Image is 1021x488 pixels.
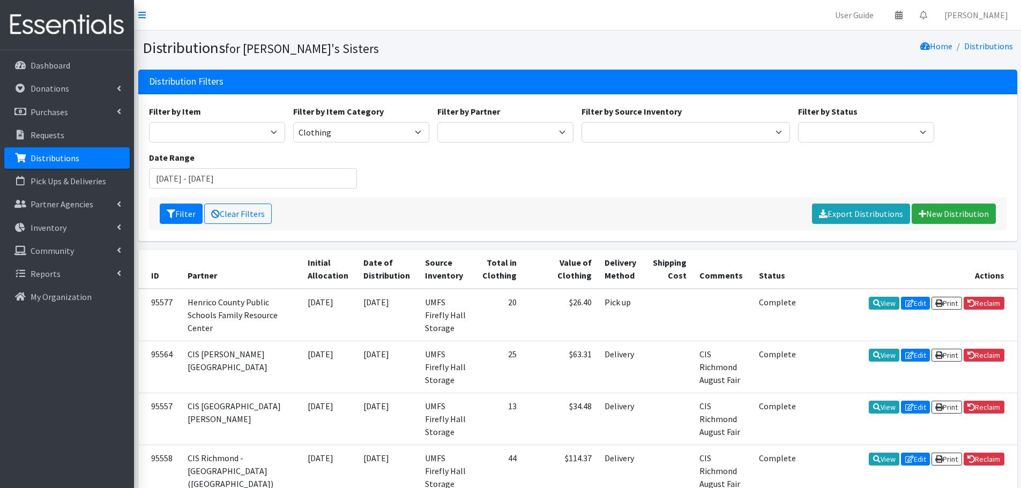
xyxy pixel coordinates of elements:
[752,250,802,289] th: Status
[4,124,130,146] a: Requests
[4,7,130,43] img: HumanEssentials
[523,341,598,393] td: $63.31
[31,153,79,163] p: Distributions
[798,105,858,118] label: Filter by Status
[598,289,645,341] td: Pick up
[931,453,962,466] a: Print
[31,107,68,117] p: Purchases
[181,341,302,393] td: CIS [PERSON_NAME][GEOGRAPHIC_DATA]
[293,105,384,118] label: Filter by Item Category
[149,151,195,164] label: Date Range
[869,453,899,466] a: View
[964,41,1013,51] a: Distributions
[645,250,693,289] th: Shipping Cost
[143,39,574,57] h1: Distributions
[4,193,130,215] a: Partner Agencies
[31,245,74,256] p: Community
[31,222,66,233] p: Inventory
[4,240,130,261] a: Community
[869,349,899,362] a: View
[31,176,106,186] p: Pick Ups & Deliveries
[31,83,69,94] p: Donations
[31,291,92,302] p: My Organization
[149,105,201,118] label: Filter by Item
[473,341,523,393] td: 25
[964,349,1004,362] a: Reclaim
[419,341,474,393] td: UMFS Firefly Hall Storage
[4,78,130,99] a: Donations
[204,204,272,224] a: Clear Filters
[301,250,356,289] th: Initial Allocation
[523,289,598,341] td: $26.40
[4,170,130,192] a: Pick Ups & Deliveries
[920,41,952,51] a: Home
[901,349,930,362] a: Edit
[31,60,70,71] p: Dashboard
[4,147,130,169] a: Distributions
[964,401,1004,414] a: Reclaim
[473,393,523,445] td: 13
[181,250,302,289] th: Partner
[931,401,962,414] a: Print
[357,250,419,289] th: Date of Distribution
[31,130,64,140] p: Requests
[419,393,474,445] td: UMFS Firefly Hall Storage
[523,250,598,289] th: Value of Clothing
[149,168,357,189] input: January 1, 2011 - December 31, 2011
[598,393,645,445] td: Delivery
[357,341,419,393] td: [DATE]
[598,250,645,289] th: Delivery Method
[598,341,645,393] td: Delivery
[523,393,598,445] td: $34.48
[869,297,899,310] a: View
[901,453,930,466] a: Edit
[181,393,302,445] td: CIS [GEOGRAPHIC_DATA][PERSON_NAME]
[4,55,130,76] a: Dashboard
[693,341,753,393] td: CIS Richmond August Fair
[936,4,1017,26] a: [PERSON_NAME]
[473,289,523,341] td: 20
[419,250,474,289] th: Source Inventory
[473,250,523,289] th: Total in Clothing
[31,268,61,279] p: Reports
[301,393,356,445] td: [DATE]
[138,289,181,341] td: 95577
[931,349,962,362] a: Print
[181,289,302,341] td: Henrico County Public Schools Family Resource Center
[693,393,753,445] td: CIS Richmond August Fair
[301,341,356,393] td: [DATE]
[301,289,356,341] td: [DATE]
[752,341,802,393] td: Complete
[752,289,802,341] td: Complete
[964,453,1004,466] a: Reclaim
[901,401,930,414] a: Edit
[803,250,1017,289] th: Actions
[931,297,962,310] a: Print
[826,4,882,26] a: User Guide
[419,289,474,341] td: UMFS Firefly Hall Storage
[4,263,130,284] a: Reports
[225,41,379,56] small: for [PERSON_NAME]'s Sisters
[149,76,223,87] h3: Distribution Filters
[4,286,130,307] a: My Organization
[357,289,419,341] td: [DATE]
[31,199,93,209] p: Partner Agencies
[964,297,1004,310] a: Reclaim
[693,250,753,289] th: Comments
[4,101,130,123] a: Purchases
[160,204,203,224] button: Filter
[138,393,181,445] td: 95557
[812,204,910,224] a: Export Distributions
[437,105,500,118] label: Filter by Partner
[901,297,930,310] a: Edit
[582,105,682,118] label: Filter by Source Inventory
[912,204,996,224] a: New Distribution
[138,250,181,289] th: ID
[869,401,899,414] a: View
[357,393,419,445] td: [DATE]
[138,341,181,393] td: 95564
[752,393,802,445] td: Complete
[4,217,130,238] a: Inventory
